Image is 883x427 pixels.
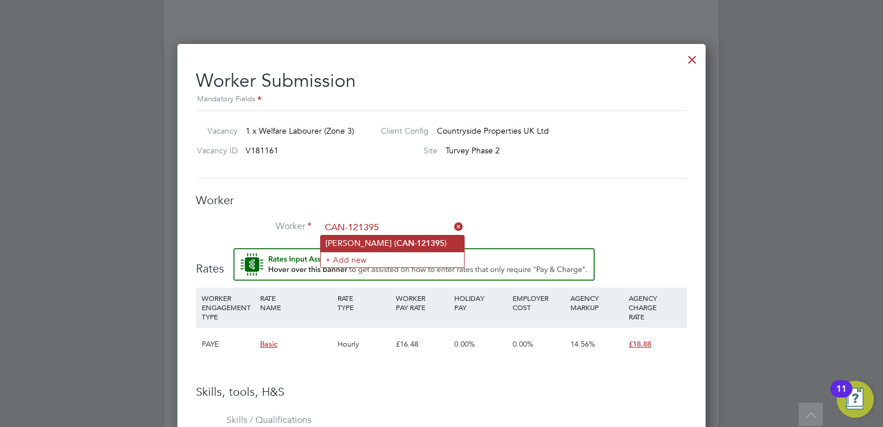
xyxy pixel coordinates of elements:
[396,238,444,248] b: CAN-121395
[437,126,549,136] span: Countryside Properties UK Ltd
[191,145,238,156] label: Vacancy ID
[454,339,475,349] span: 0.00%
[570,339,595,349] span: 14.56%
[510,288,568,318] div: EMPLOYER COST
[372,145,437,156] label: Site
[321,235,464,251] li: [PERSON_NAME] ( )
[836,389,847,404] div: 11
[446,145,500,156] span: Turvey Phase 2
[321,252,464,267] li: + Add new
[260,339,277,349] span: Basic
[196,414,311,426] label: Skills / Qualifications
[233,248,595,281] button: Rate Assistant
[246,145,279,156] span: V181161
[246,126,354,136] span: 1 x Welfare Labourer (Zone 3)
[567,288,626,318] div: AGENCY MARKUP
[199,327,257,361] div: PAYE
[196,193,687,208] h3: Worker
[196,248,687,276] h3: Rates
[191,126,238,136] label: Vacancy
[513,339,533,349] span: 0.00%
[257,288,335,318] div: RATE NAME
[393,327,451,361] div: £16.48
[199,288,257,327] div: WORKER ENGAGEMENT TYPE
[335,327,393,361] div: Hourly
[372,126,429,136] label: Client Config
[196,384,687,399] h3: Skills, tools, H&S
[629,339,651,349] span: £18.88
[626,288,684,327] div: AGENCY CHARGE RATE
[393,288,451,318] div: WORKER PAY RATE
[321,219,463,237] input: Search for...
[196,220,311,233] label: Worker
[196,93,687,106] div: Mandatory Fields
[335,288,393,318] div: RATE TYPE
[451,288,510,318] div: HOLIDAY PAY
[837,381,874,418] button: Open Resource Center, 11 new notifications
[196,60,687,106] h2: Worker Submission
